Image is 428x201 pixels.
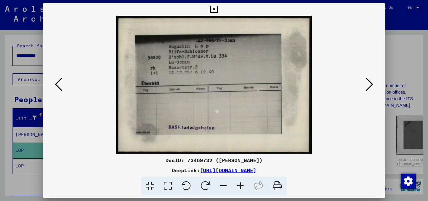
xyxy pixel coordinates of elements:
[401,174,416,189] img: Change consent
[43,167,385,174] div: DeepLink:
[400,173,415,188] div: Change consent
[43,156,385,164] div: DocID: 73469732 ([PERSON_NAME])
[64,16,364,154] img: 001.jpg
[200,167,256,173] a: [URL][DOMAIN_NAME]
